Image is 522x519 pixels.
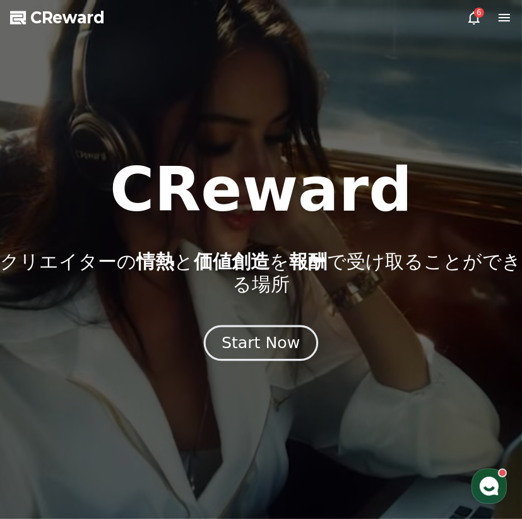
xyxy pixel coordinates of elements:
span: 価値創造 [194,250,270,272]
a: Start Now [206,339,316,351]
span: 報酬 [290,250,328,272]
div: Start Now [222,332,300,354]
h1: CReward [110,160,412,220]
span: CReward [30,8,105,28]
a: 6 [466,10,482,25]
a: CReward [10,8,105,28]
div: 6 [474,8,484,18]
button: Start Now [204,325,318,361]
span: 情熱 [137,250,175,272]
